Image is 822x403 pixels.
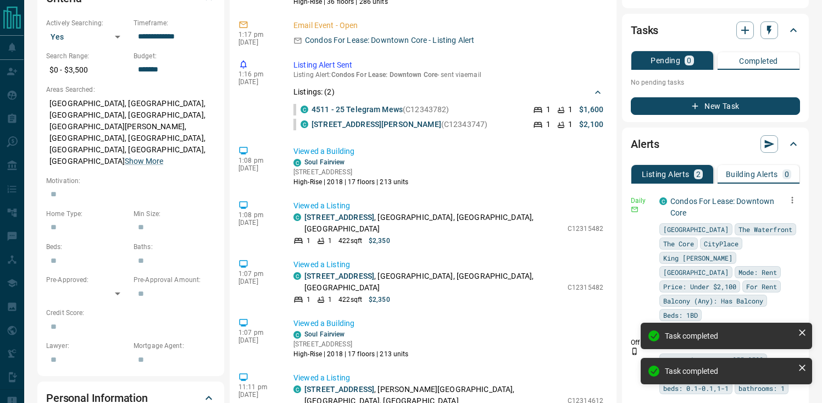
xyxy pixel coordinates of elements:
[696,170,701,178] p: 2
[738,224,792,235] span: The Waterfront
[293,272,301,280] div: condos.ca
[738,267,777,278] span: Mode: Rent
[739,57,778,65] p: Completed
[785,170,789,178] p: 0
[579,104,603,115] p: $1,600
[642,170,690,178] p: Listing Alerts
[238,164,277,172] p: [DATE]
[304,385,374,394] a: [STREET_ADDRESS]
[663,267,729,278] span: [GEOGRAPHIC_DATA]
[238,278,277,285] p: [DATE]
[46,209,128,219] p: Home Type:
[134,209,215,219] p: Min Size:
[663,252,732,263] span: King [PERSON_NAME]
[125,156,163,167] button: Show More
[293,372,603,384] p: Viewed a Listing
[631,97,800,115] button: New Task
[46,85,215,95] p: Areas Searched:
[369,295,390,305] p: $2,350
[663,295,763,306] span: Balcony (Any): Has Balcony
[46,18,128,28] p: Actively Searching:
[134,275,215,285] p: Pre-Approval Amount:
[238,329,277,336] p: 1:07 pm
[304,213,374,222] a: [STREET_ADDRESS]
[631,338,653,347] p: Off
[568,283,603,292] p: C12315482
[746,281,777,292] span: For Rent
[631,17,800,43] div: Tasks
[134,51,215,61] p: Budget:
[46,176,215,186] p: Motivation:
[670,197,774,217] a: Condos For Lease: Downtown Core
[546,104,551,115] p: 1
[663,224,729,235] span: [GEOGRAPHIC_DATA]
[238,78,277,86] p: [DATE]
[293,349,409,359] p: High-Rise | 2018 | 17 floors | 213 units
[312,105,403,114] a: 4511 - 25 Telegram Mews
[238,211,277,219] p: 1:08 pm
[46,275,128,285] p: Pre-Approved:
[312,104,449,115] p: (C12343782)
[46,51,128,61] p: Search Range:
[46,61,128,79] p: $0 - $3,500
[631,135,659,153] h2: Alerts
[293,146,603,157] p: Viewed a Building
[134,18,215,28] p: Timeframe:
[293,20,603,31] p: Email Event - Open
[312,120,441,129] a: [STREET_ADDRESS][PERSON_NAME]
[631,131,800,157] div: Alerts
[631,74,800,91] p: No pending tasks
[293,177,409,187] p: High-Rise | 2018 | 17 floors | 213 units
[304,330,345,338] a: Soul Fairview
[293,200,603,212] p: Viewed a Listing
[293,213,301,221] div: condos.ca
[293,167,409,177] p: [STREET_ADDRESS]
[293,86,335,98] p: Listings: ( 2 )
[331,71,438,79] span: Condos For Lease: Downtown Core
[238,31,277,38] p: 1:17 pm
[328,295,332,305] p: 1
[726,170,778,178] p: Building Alerts
[307,236,310,246] p: 1
[46,341,128,351] p: Lawyer:
[663,238,694,249] span: The Core
[631,206,638,213] svg: Email
[631,21,658,39] h2: Tasks
[301,106,308,113] div: condos.ca
[293,259,603,270] p: Viewed a Listing
[293,385,301,393] div: condos.ca
[312,119,487,130] p: (C12343747)
[293,318,603,329] p: Viewed a Building
[238,391,277,399] p: [DATE]
[631,347,638,355] svg: Push Notification Only
[651,57,680,64] p: Pending
[46,308,215,318] p: Credit Score:
[238,219,277,227] p: [DATE]
[293,82,603,102] div: Listings: (2)
[293,59,603,71] p: Listing Alert Sent
[568,119,573,130] p: 1
[238,157,277,164] p: 1:08 pm
[369,236,390,246] p: $2,350
[293,159,301,167] div: condos.ca
[687,57,691,64] p: 0
[663,281,736,292] span: Price: Under $2,100
[293,331,301,339] div: condos.ca
[134,341,215,351] p: Mortgage Agent:
[304,158,345,166] a: Soul Fairview
[46,242,128,252] p: Beds:
[304,212,562,235] p: , [GEOGRAPHIC_DATA], [GEOGRAPHIC_DATA], [GEOGRAPHIC_DATA]
[238,383,277,391] p: 11:11 pm
[568,104,573,115] p: 1
[338,295,362,305] p: 422 sqft
[665,332,793,340] div: Task completed
[305,35,474,46] p: Condos For Lease: Downtown Core - Listing Alert
[304,272,374,280] a: [STREET_ADDRESS]
[328,236,332,246] p: 1
[304,270,562,294] p: , [GEOGRAPHIC_DATA], [GEOGRAPHIC_DATA], [GEOGRAPHIC_DATA]
[659,197,667,205] div: condos.ca
[46,95,215,170] p: [GEOGRAPHIC_DATA], [GEOGRAPHIC_DATA], [GEOGRAPHIC_DATA], [GEOGRAPHIC_DATA], [GEOGRAPHIC_DATA][PER...
[307,295,310,305] p: 1
[46,28,128,46] div: Yes
[546,119,551,130] p: 1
